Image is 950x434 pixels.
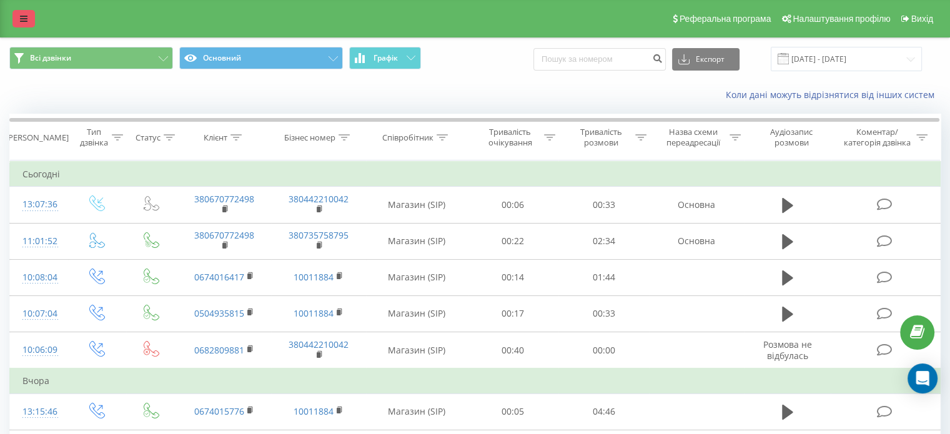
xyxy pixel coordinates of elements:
[570,127,632,148] div: Тривалість розмови
[533,48,666,71] input: Пошук за номером
[726,89,941,101] a: Коли дані можуть відрізнятися вiд інших систем
[468,259,558,295] td: 00:14
[558,295,649,332] td: 00:33
[10,162,941,187] td: Сьогодні
[840,127,913,148] div: Коментар/категорія дзвінка
[558,223,649,259] td: 02:34
[294,307,334,319] a: 10011884
[294,271,334,283] a: 10011884
[22,265,56,290] div: 10:08:04
[763,338,812,362] span: Розмова не відбулась
[289,229,349,241] a: 380735758795
[22,400,56,424] div: 13:15:46
[22,229,56,254] div: 11:01:52
[284,132,335,143] div: Бізнес номер
[680,14,771,24] span: Реферальна програма
[79,127,108,148] div: Тип дзвінка
[366,259,468,295] td: Магазин (SIP)
[468,187,558,223] td: 00:06
[366,187,468,223] td: Магазин (SIP)
[194,271,244,283] a: 0674016417
[194,344,244,356] a: 0682809881
[204,132,227,143] div: Клієнт
[289,338,349,350] a: 380442210042
[366,393,468,430] td: Магазин (SIP)
[468,295,558,332] td: 00:17
[366,332,468,369] td: Магазин (SIP)
[289,193,349,205] a: 380442210042
[382,132,433,143] div: Співробітник
[194,307,244,319] a: 0504935815
[136,132,161,143] div: Статус
[558,259,649,295] td: 01:44
[10,368,941,393] td: Вчора
[649,187,743,223] td: Основна
[908,363,938,393] div: Open Intercom Messenger
[194,405,244,417] a: 0674015776
[294,405,334,417] a: 10011884
[672,48,740,71] button: Експорт
[558,393,649,430] td: 04:46
[911,14,933,24] span: Вихід
[649,223,743,259] td: Основна
[755,127,828,148] div: Аудіозапис розмови
[194,193,254,205] a: 380670772498
[661,127,726,148] div: Назва схеми переадресації
[30,53,71,63] span: Всі дзвінки
[558,332,649,369] td: 00:00
[468,393,558,430] td: 00:05
[22,192,56,217] div: 13:07:36
[468,223,558,259] td: 00:22
[194,229,254,241] a: 380670772498
[479,127,542,148] div: Тривалість очікування
[366,295,468,332] td: Магазин (SIP)
[793,14,890,24] span: Налаштування профілю
[374,54,398,62] span: Графік
[6,132,69,143] div: [PERSON_NAME]
[349,47,421,69] button: Графік
[22,338,56,362] div: 10:06:09
[558,187,649,223] td: 00:33
[468,332,558,369] td: 00:40
[366,223,468,259] td: Магазин (SIP)
[9,47,173,69] button: Всі дзвінки
[179,47,343,69] button: Основний
[22,302,56,326] div: 10:07:04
